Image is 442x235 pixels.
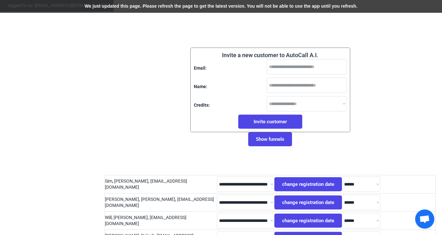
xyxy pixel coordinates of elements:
div: Sim, [PERSON_NAME], [EMAIL_ADDRESS][DOMAIN_NAME] [105,178,217,191]
div: [PERSON_NAME], [PERSON_NAME], [EMAIL_ADDRESS][DOMAIN_NAME] [105,196,217,209]
div: Invite a new customer to AutoCall A.I. [222,51,318,59]
div: Email: [194,65,207,72]
button: Invite customer [238,115,302,129]
div: Name: [194,84,207,90]
button: change registration date [274,177,342,191]
button: change registration date [274,214,342,228]
button: Show funnels [248,132,292,146]
div: Credits: [194,102,210,109]
button: change registration date [274,195,342,209]
a: Open chat [415,209,434,229]
div: Will, [PERSON_NAME], [EMAIL_ADDRESS][DOMAIN_NAME] [105,215,217,227]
